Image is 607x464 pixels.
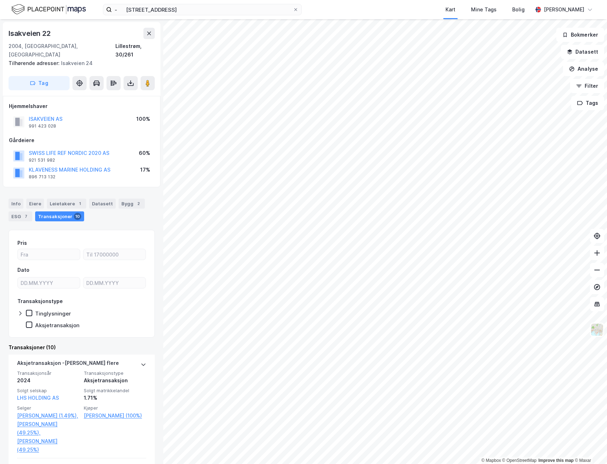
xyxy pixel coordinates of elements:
[11,3,86,16] img: logo.f888ab2527a4732fd821a326f86c7f29.svg
[119,199,145,209] div: Bygg
[74,213,81,220] div: 10
[115,42,155,59] div: Lillestrøm, 30/261
[17,437,80,454] a: [PERSON_NAME] (49.25%)
[9,343,155,352] div: Transaksjoner (10)
[556,28,604,42] button: Bokmerker
[481,458,501,463] a: Mapbox
[84,388,146,394] span: Solgt matrikkelandel
[9,199,23,209] div: Info
[22,213,29,220] div: 7
[76,200,83,207] div: 1
[570,79,604,93] button: Filter
[139,149,150,157] div: 60%
[512,5,525,14] div: Bolig
[29,174,55,180] div: 896 713 132
[17,297,63,306] div: Transaksjonstype
[18,249,80,260] input: Fra
[9,102,154,110] div: Hjemmelshaver
[9,211,32,221] div: ESG
[29,123,56,129] div: 991 423 028
[17,266,29,274] div: Dato
[83,277,146,288] input: DD.MM.YYYY
[571,96,604,110] button: Tags
[35,211,84,221] div: Transaksjoner
[17,395,59,401] a: LHS HOLDING AS
[17,405,80,411] span: Selger
[17,420,80,437] a: [PERSON_NAME] (49.25%),
[26,199,44,209] div: Eiere
[35,322,80,329] div: Aksjetransaksjon
[84,405,146,411] span: Kjøper
[29,157,55,163] div: 921 531 982
[84,376,146,385] div: Aksjetransaksjon
[445,5,455,14] div: Kart
[17,370,80,376] span: Transaksjonsår
[9,136,154,145] div: Gårdeiere
[83,249,146,260] input: Til 17000000
[84,411,146,420] a: [PERSON_NAME] (100%)
[544,5,584,14] div: [PERSON_NAME]
[9,28,52,39] div: Isakveien 22
[563,62,604,76] button: Analyse
[17,239,27,247] div: Pris
[9,59,149,68] div: Isakveien 24
[9,76,70,90] button: Tag
[538,458,574,463] a: Improve this map
[135,200,142,207] div: 2
[112,4,293,15] input: Søk på adresse, matrikkel, gårdeiere, leietakere eller personer
[572,430,607,464] iframe: Chat Widget
[35,310,71,317] div: Tinglysninger
[17,388,80,394] span: Solgt selskap
[17,359,119,370] div: Aksjetransaksjon - [PERSON_NAME] flere
[9,42,115,59] div: 2004, [GEOGRAPHIC_DATA], [GEOGRAPHIC_DATA]
[89,199,116,209] div: Datasett
[84,370,146,376] span: Transaksjonstype
[9,60,61,66] span: Tilhørende adresser:
[17,411,80,420] a: [PERSON_NAME] (1.49%),
[18,277,80,288] input: DD.MM.YYYY
[502,458,537,463] a: OpenStreetMap
[84,394,146,402] div: 1.71%
[136,115,150,123] div: 100%
[561,45,604,59] button: Datasett
[590,323,604,336] img: Z
[47,199,86,209] div: Leietakere
[17,376,80,385] div: 2024
[140,166,150,174] div: 17%
[471,5,497,14] div: Mine Tags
